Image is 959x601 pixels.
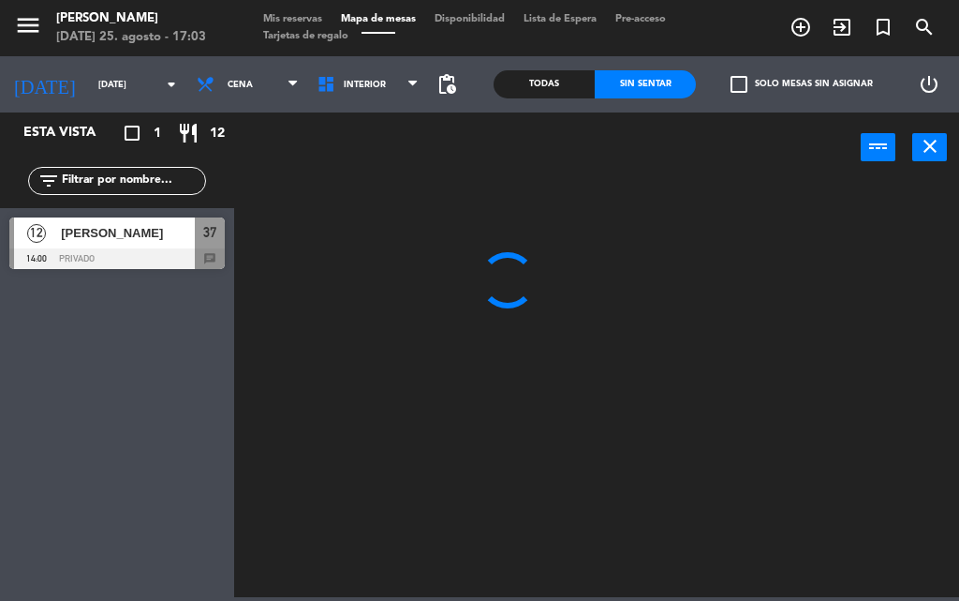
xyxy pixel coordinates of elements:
[56,9,206,28] div: [PERSON_NAME]
[494,70,595,98] div: Todas
[913,16,936,38] i: search
[37,170,60,192] i: filter_list
[121,122,143,144] i: crop_square
[254,31,358,41] span: Tarjetas de regalo
[203,221,216,244] span: 37
[9,122,135,144] div: Esta vista
[425,14,514,24] span: Disponibilidad
[918,73,940,96] i: power_settings_new
[56,28,206,47] div: [DATE] 25. agosto - 17:03
[919,135,941,158] i: close
[61,223,195,243] span: [PERSON_NAME]
[435,73,458,96] span: pending_actions
[177,122,199,144] i: restaurant
[861,133,895,161] button: power_input
[730,76,873,93] label: Solo mesas sin asignar
[344,80,386,90] span: Interior
[14,11,42,46] button: menu
[606,14,675,24] span: Pre-acceso
[160,73,183,96] i: arrow_drop_down
[332,14,425,24] span: Mapa de mesas
[60,171,205,191] input: Filtrar por nombre...
[14,11,42,39] i: menu
[912,133,947,161] button: close
[789,16,812,38] i: add_circle_outline
[27,224,46,243] span: 12
[254,14,332,24] span: Mis reservas
[867,135,890,158] i: power_input
[730,76,747,93] span: check_box_outline_blank
[831,16,853,38] i: exit_to_app
[514,14,606,24] span: Lista de Espera
[210,123,225,144] span: 12
[228,80,253,90] span: Cena
[595,70,696,98] div: Sin sentar
[872,16,894,38] i: turned_in_not
[154,123,161,144] span: 1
